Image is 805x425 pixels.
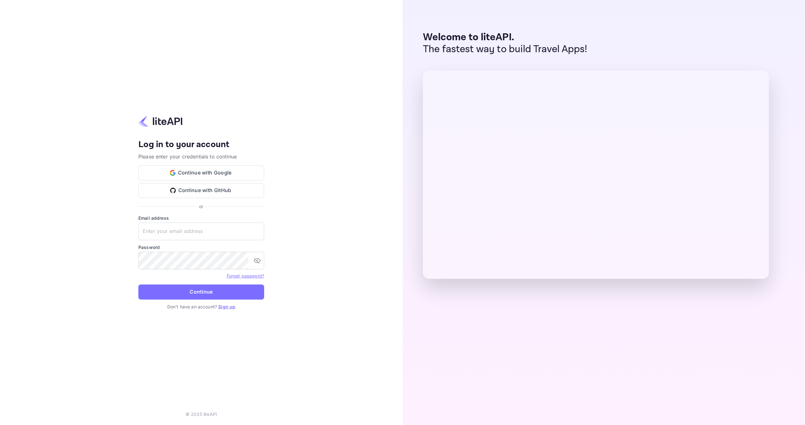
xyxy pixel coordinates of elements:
[138,284,264,300] button: Continue
[227,273,264,279] a: Forget password?
[423,43,587,55] p: The fastest way to build Travel Apps!
[186,411,217,417] p: © 2025 liteAPI
[423,71,769,279] img: liteAPI Dashboard Preview
[218,304,235,309] a: Sign up
[138,244,264,251] label: Password
[138,223,264,240] input: Enter your email address
[138,165,264,180] button: Continue with Google
[138,139,264,150] h4: Log in to your account
[138,115,182,127] img: liteapi
[138,303,264,310] p: Don't have an account?
[138,183,264,198] button: Continue with GitHub
[199,203,203,210] p: or
[251,254,264,267] button: toggle password visibility
[138,153,264,160] p: Please enter your credentials to continue
[423,31,587,43] p: Welcome to liteAPI.
[138,215,264,221] label: Email address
